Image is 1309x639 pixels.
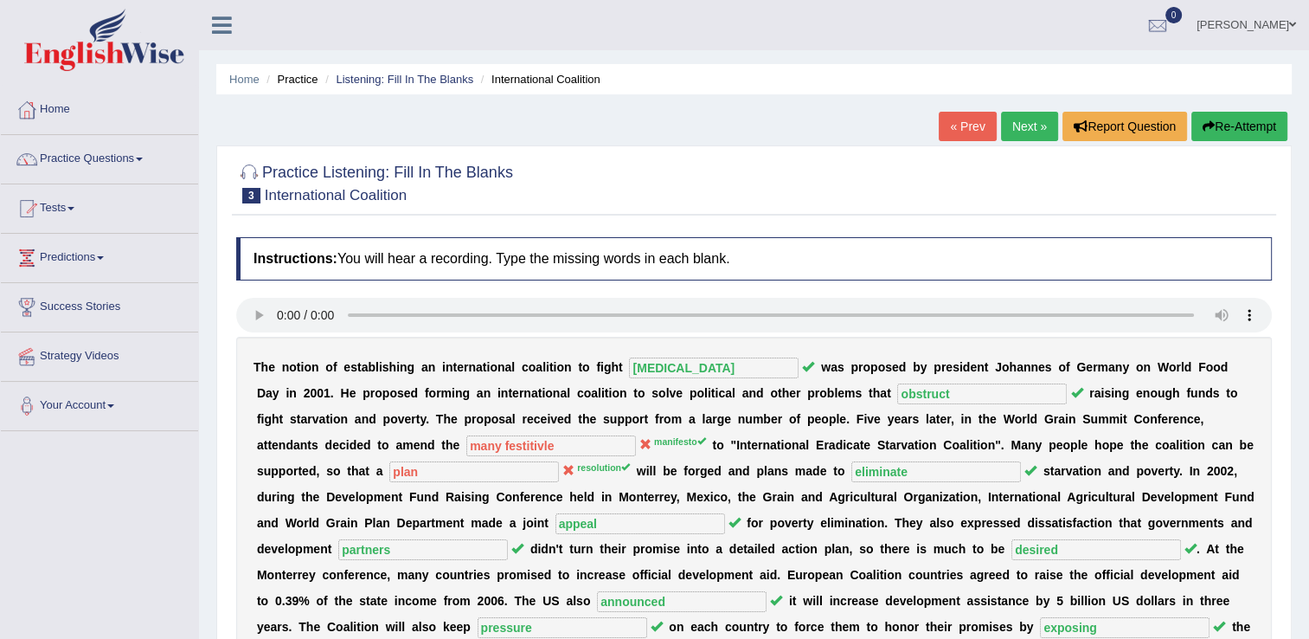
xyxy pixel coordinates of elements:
[505,412,512,426] b: a
[748,386,756,400] b: n
[878,360,886,374] b: o
[464,412,472,426] b: p
[319,412,326,426] b: a
[605,386,609,400] b: t
[297,412,301,426] b: t
[363,386,370,400] b: p
[837,360,844,374] b: s
[1,382,198,425] a: Your Account
[913,360,921,374] b: b
[538,386,542,400] b: t
[596,360,600,374] b: f
[1143,386,1151,400] b: n
[1206,360,1214,374] b: o
[1213,360,1221,374] b: o
[253,360,261,374] b: T
[1221,360,1229,374] b: d
[1172,386,1180,400] b: h
[1002,360,1010,374] b: o
[600,360,604,374] b: i
[416,412,420,426] b: t
[1213,386,1220,400] b: s
[312,412,319,426] b: v
[546,360,549,374] b: i
[325,360,333,374] b: o
[375,360,379,374] b: l
[567,386,570,400] b: l
[261,412,265,426] b: i
[457,360,464,374] b: e
[732,386,735,400] b: l
[1062,112,1187,141] button: Report Question
[584,386,592,400] b: o
[368,360,375,374] b: b
[582,412,590,426] b: h
[690,386,697,400] b: p
[512,386,519,400] b: e
[483,360,487,374] b: t
[477,412,484,426] b: o
[959,360,963,374] b: i
[545,386,553,400] b: o
[651,386,658,400] b: s
[638,386,645,400] b: o
[1230,386,1238,400] b: o
[362,360,369,374] b: a
[330,412,333,426] b: i
[598,386,601,400] b: l
[939,112,996,141] a: « Prev
[837,386,844,400] b: e
[633,386,638,400] b: t
[404,412,411,426] b: e
[658,386,666,400] b: o
[1023,360,1031,374] b: n
[512,412,516,426] b: l
[279,412,284,426] b: t
[476,360,483,374] b: a
[819,386,827,400] b: o
[369,412,376,426] b: d
[497,360,505,374] b: n
[724,412,731,426] b: e
[711,386,715,400] b: t
[941,360,946,374] b: r
[1136,386,1143,400] b: e
[821,360,831,374] b: w
[1,283,198,326] a: Success Stories
[1097,360,1107,374] b: m
[611,360,619,374] b: h
[604,360,612,374] b: g
[742,386,749,400] b: a
[307,412,311,426] b: r
[1076,360,1086,374] b: G
[462,386,470,400] b: g
[1009,360,1017,374] b: h
[625,412,632,426] b: p
[873,386,881,400] b: h
[946,360,953,374] b: e
[443,412,451,426] b: h
[236,160,513,203] h2: Practice Listening: Fill In The Blanks
[1058,360,1066,374] b: o
[436,386,440,400] b: r
[1094,386,1101,400] b: a
[411,412,415,426] b: r
[370,386,375,400] b: r
[1001,112,1058,141] a: Next »
[564,412,572,426] b: d
[1,86,198,129] a: Home
[242,188,260,203] span: 3
[497,386,501,400] b: i
[286,386,289,400] b: i
[273,386,279,400] b: y
[426,412,429,426] b: .
[560,386,567,400] b: a
[527,412,534,426] b: e
[696,386,704,400] b: o
[850,360,858,374] b: p
[1184,360,1192,374] b: d
[834,386,837,400] b: l
[725,386,732,400] b: a
[523,386,531,400] b: n
[1017,360,1023,374] b: a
